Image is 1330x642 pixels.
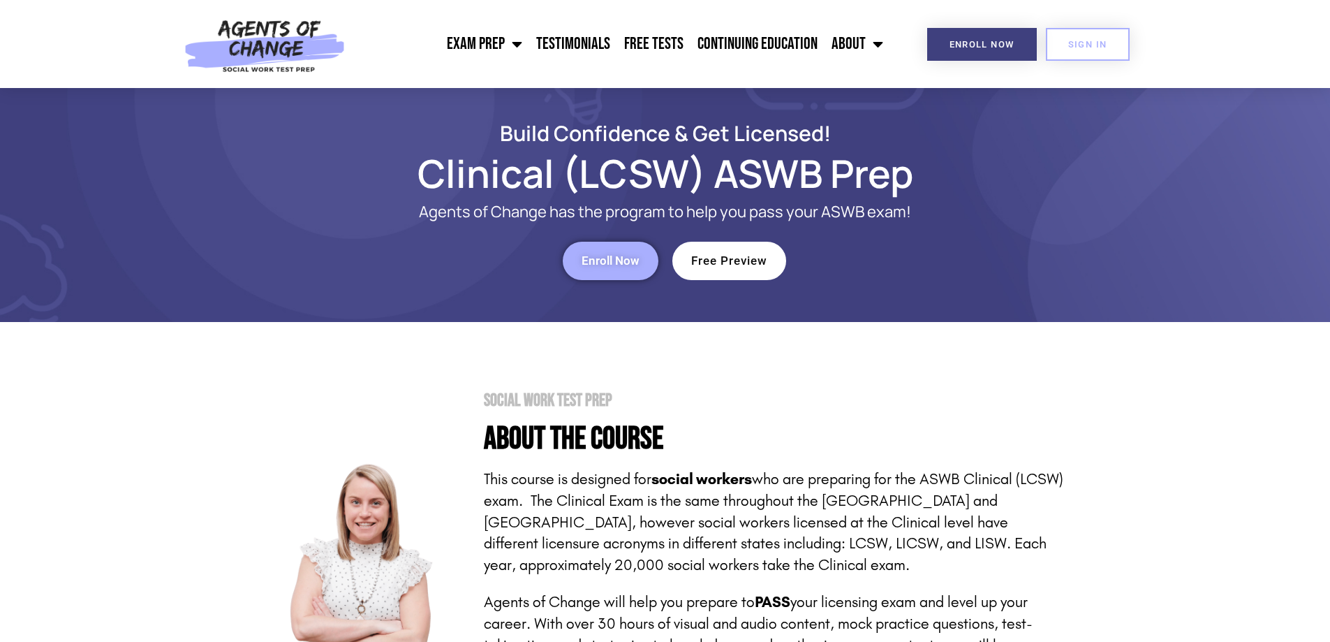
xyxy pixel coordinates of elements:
a: Free Tests [617,27,690,61]
a: About [825,27,890,61]
span: Enroll Now [950,40,1014,49]
a: Testimonials [529,27,617,61]
p: Agents of Change has the program to help you pass your ASWB exam! [323,203,1007,221]
strong: social workers [651,470,752,488]
a: SIGN IN [1046,28,1130,61]
a: Enroll Now [927,28,1037,61]
span: Free Preview [691,255,767,267]
span: Enroll Now [582,255,640,267]
p: This course is designed for who are preparing for the ASWB Clinical (LCSW) exam. The Clinical Exa... [484,469,1063,576]
h2: Build Confidence & Get Licensed! [267,123,1063,143]
a: Enroll Now [563,242,658,280]
h2: Social Work Test Prep [484,392,1063,409]
a: Exam Prep [440,27,529,61]
h1: Clinical (LCSW) ASWB Prep [267,157,1063,189]
nav: Menu [353,27,890,61]
h4: About the Course [484,423,1063,455]
a: Free Preview [672,242,786,280]
a: Continuing Education [690,27,825,61]
strong: PASS [755,593,790,611]
span: SIGN IN [1068,40,1107,49]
